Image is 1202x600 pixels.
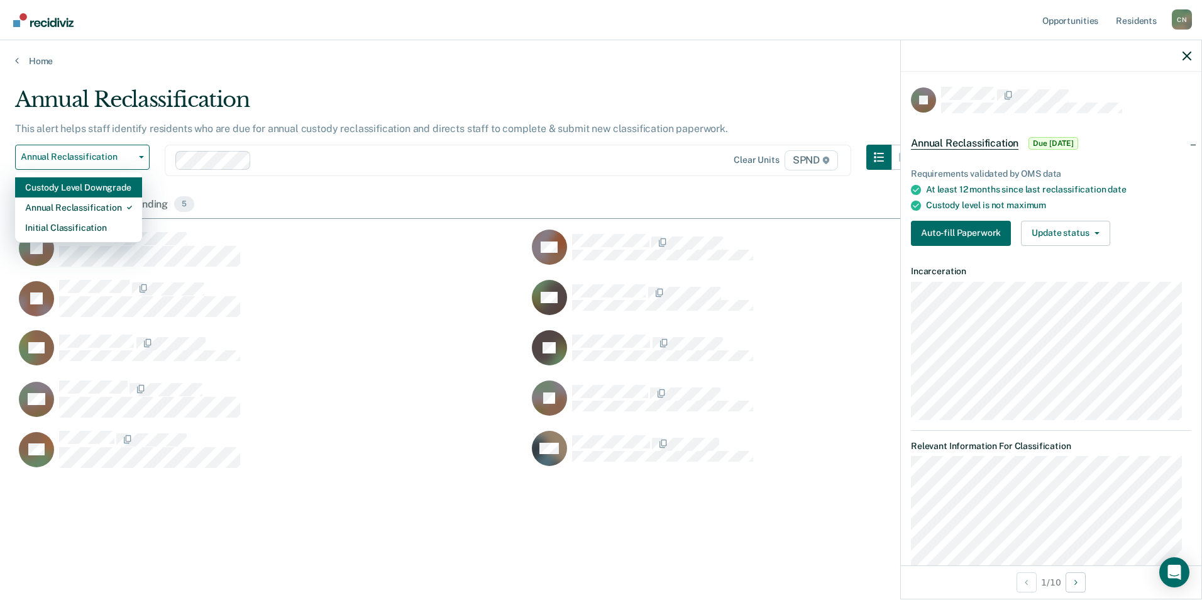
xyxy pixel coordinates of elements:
[25,197,132,218] div: Annual Reclassification
[15,380,528,430] div: CaseloadOpportunityCell-00483996
[174,196,194,213] span: 5
[911,441,1191,452] dt: Relevant Information For Classification
[15,229,528,279] div: CaseloadOpportunityCell-00496972
[528,430,1041,481] div: CaseloadOpportunityCell-00100152
[911,221,1011,246] button: Auto-fill Paperwork
[1066,572,1086,592] button: Next Opportunity
[911,169,1191,179] div: Requirements validated by OMS data
[1172,9,1192,30] button: Profile dropdown button
[911,221,1016,246] a: Navigate to form link
[15,123,728,135] p: This alert helps staff identify residents who are due for annual custody reclassification and dir...
[734,155,780,165] div: Clear units
[15,87,917,123] div: Annual Reclassification
[21,152,134,162] span: Annual Reclassification
[15,279,528,330] div: CaseloadOpportunityCell-00430627
[911,266,1191,277] dt: Incarceration
[1028,137,1078,150] span: Due [DATE]
[528,279,1041,330] div: CaseloadOpportunityCell-00585303
[528,229,1041,279] div: CaseloadOpportunityCell-00242367
[1159,557,1189,587] div: Open Intercom Messenger
[785,150,838,170] span: SPND
[528,330,1041,380] div: CaseloadOpportunityCell-00598319
[1006,200,1046,210] span: maximum
[1017,572,1037,592] button: Previous Opportunity
[1172,9,1192,30] div: C N
[15,330,528,380] div: CaseloadOpportunityCell-00246178
[15,55,1187,67] a: Home
[926,200,1191,211] div: Custody level is not
[1108,184,1126,194] span: date
[1021,221,1110,246] button: Update status
[528,380,1041,430] div: CaseloadOpportunityCell-00330831
[25,177,132,197] div: Custody Level Downgrade
[128,191,197,219] div: Pending
[15,430,528,481] div: CaseloadOpportunityCell-00464910
[911,137,1018,150] span: Annual Reclassification
[13,13,74,27] img: Recidiviz
[901,123,1201,164] div: Annual ReclassificationDue [DATE]
[926,184,1191,195] div: At least 12 months since last reclassification
[901,565,1201,599] div: 1 / 10
[25,218,132,238] div: Initial Classification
